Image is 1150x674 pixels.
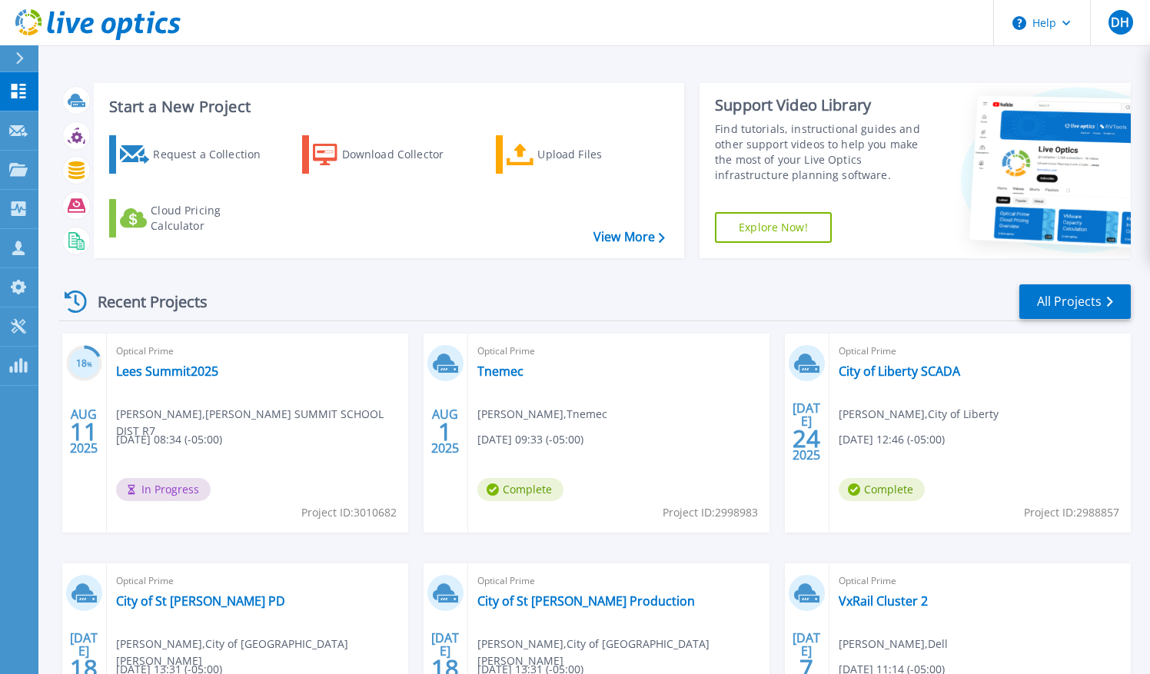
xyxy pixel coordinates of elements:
h3: Start a New Project [109,98,664,115]
span: [DATE] 09:33 (-05:00) [477,431,583,448]
span: Complete [477,478,563,501]
span: DH [1111,16,1129,28]
div: Cloud Pricing Calculator [151,203,274,234]
a: All Projects [1019,284,1131,319]
a: City of St [PERSON_NAME] Production [477,593,695,609]
span: [DATE] 08:34 (-05:00) [116,431,222,448]
span: 24 [793,432,820,445]
span: [PERSON_NAME] , City of [GEOGRAPHIC_DATA][PERSON_NAME] [116,636,408,669]
span: Project ID: 2998983 [663,504,758,521]
a: View More [593,230,665,244]
span: [PERSON_NAME] , Dell [839,636,948,652]
span: Optical Prime [839,573,1122,589]
span: Optical Prime [839,343,1122,360]
span: 11 [70,425,98,438]
span: Project ID: 2988857 [1024,504,1119,521]
div: [DATE] 2025 [792,403,821,460]
span: Optical Prime [116,343,399,360]
a: Tnemec [477,364,523,379]
span: [PERSON_NAME] , [PERSON_NAME] SUMMIT SCHOOL DIST R7 [116,406,408,440]
span: 1 [438,425,452,438]
span: [PERSON_NAME] , Tnemec [477,406,607,423]
span: Project ID: 3010682 [301,504,397,521]
span: Complete [839,478,925,501]
a: City of Liberty SCADA [839,364,960,379]
div: AUG 2025 [69,403,98,460]
div: Upload Files [537,139,660,170]
span: Optical Prime [116,573,399,589]
a: Lees Summit2025 [116,364,218,379]
a: Explore Now! [715,212,832,243]
span: Optical Prime [477,343,760,360]
span: [DATE] 12:46 (-05:00) [839,431,945,448]
div: Recent Projects [59,283,228,320]
a: City of St [PERSON_NAME] PD [116,593,285,609]
div: Find tutorials, instructional guides and other support videos to help you make the most of your L... [715,121,931,183]
div: AUG 2025 [430,403,460,460]
span: In Progress [116,478,211,501]
a: Download Collector [302,135,474,174]
span: % [87,360,92,368]
a: VxRail Cluster 2 [839,593,928,609]
div: Request a Collection [153,139,276,170]
a: Cloud Pricing Calculator [109,199,281,237]
span: Optical Prime [477,573,760,589]
div: Support Video Library [715,95,931,115]
a: Request a Collection [109,135,281,174]
div: Download Collector [342,139,465,170]
span: [PERSON_NAME] , City of Liberty [839,406,999,423]
a: Upload Files [496,135,667,174]
h3: 18 [66,355,102,373]
span: [PERSON_NAME] , City of [GEOGRAPHIC_DATA][PERSON_NAME] [477,636,769,669]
